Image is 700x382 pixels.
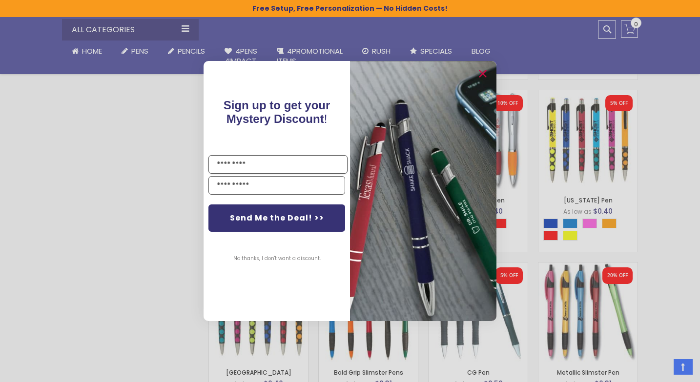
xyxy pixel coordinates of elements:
[208,204,345,232] button: Send Me the Deal! >>
[224,99,330,125] span: !
[224,99,330,125] span: Sign up to get your Mystery Discount
[475,66,491,81] button: Close dialog
[228,246,326,271] button: No thanks, I don't want a discount.
[619,356,700,382] iframe: Google Customer Reviews
[350,61,496,321] img: pop-up-image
